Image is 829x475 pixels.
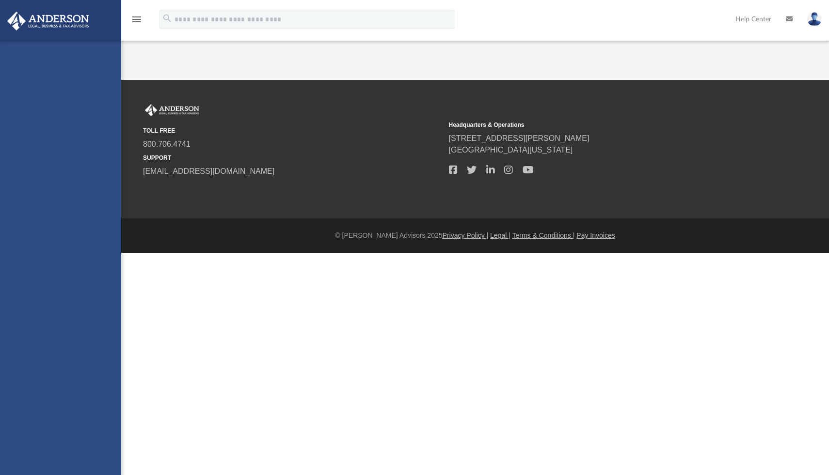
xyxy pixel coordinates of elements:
[162,13,173,24] i: search
[443,231,489,239] a: Privacy Policy |
[121,230,829,241] div: © [PERSON_NAME] Advisors 2025
[143,140,191,148] a: 800.706.4741
[131,18,143,25] a: menu
[143,153,442,162] small: SUPPORT
[131,14,143,25] i: menu
[512,231,575,239] a: Terms & Conditions |
[449,121,748,129] small: Headquarters & Operations
[449,146,573,154] a: [GEOGRAPHIC_DATA][US_STATE]
[143,126,442,135] small: TOLL FREE
[143,104,201,117] img: Anderson Advisors Platinum Portal
[807,12,822,26] img: User Pic
[576,231,615,239] a: Pay Invoices
[4,12,92,31] img: Anderson Advisors Platinum Portal
[143,167,274,175] a: [EMAIL_ADDRESS][DOMAIN_NAME]
[449,134,590,142] a: [STREET_ADDRESS][PERSON_NAME]
[490,231,510,239] a: Legal |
